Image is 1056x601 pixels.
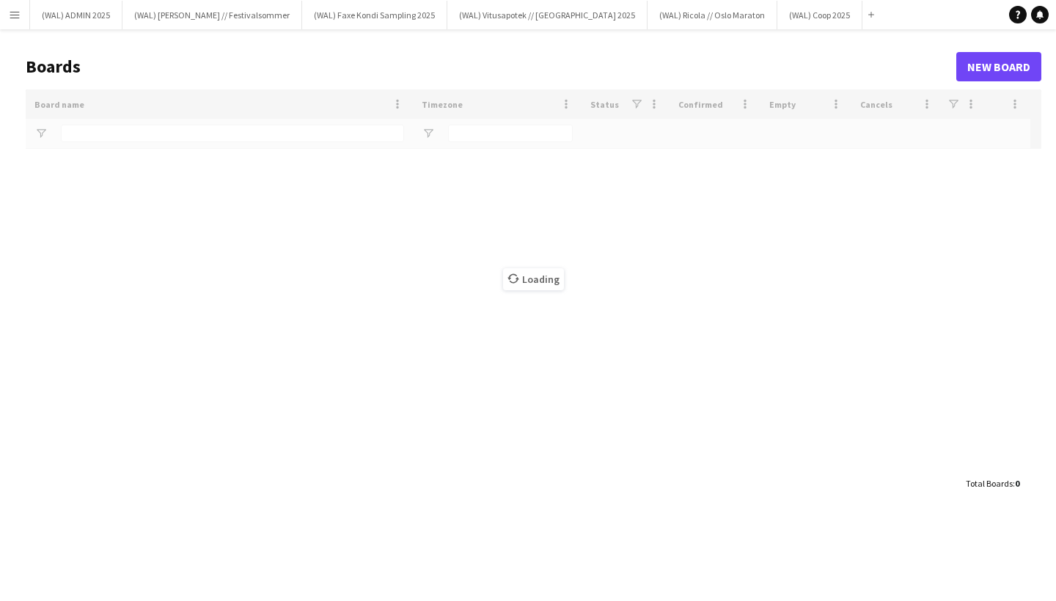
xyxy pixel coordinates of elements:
button: (WAL) ADMIN 2025 [30,1,122,29]
button: (WAL) Ricola // Oslo Maraton [648,1,777,29]
span: Loading [503,268,564,290]
button: (WAL) [PERSON_NAME] // Festivalsommer [122,1,302,29]
h1: Boards [26,56,956,78]
span: Total Boards [966,478,1013,489]
button: (WAL) Coop 2025 [777,1,862,29]
span: 0 [1015,478,1019,489]
button: (WAL) Vitusapotek // [GEOGRAPHIC_DATA] 2025 [447,1,648,29]
a: New Board [956,52,1041,81]
button: (WAL) Faxe Kondi Sampling 2025 [302,1,447,29]
div: : [966,469,1019,498]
